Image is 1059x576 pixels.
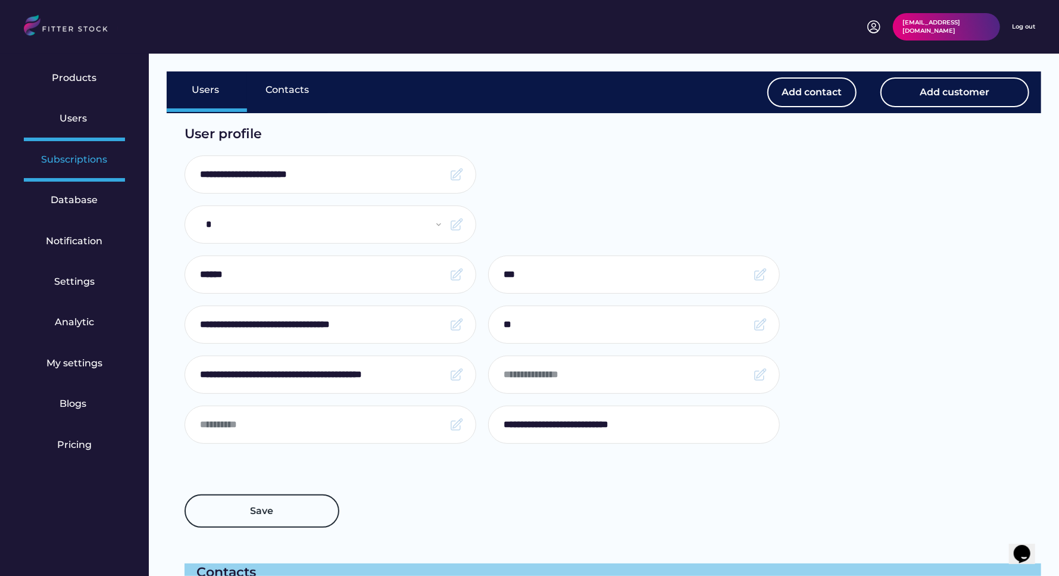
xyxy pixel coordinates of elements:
img: Frame.svg [449,368,464,382]
div: Users [192,83,222,96]
img: LOGO.svg [24,15,118,39]
img: Frame.svg [449,317,464,332]
img: Frame.svg [753,317,767,332]
div: Notification [46,235,103,248]
div: Contacts [265,83,309,96]
div: Database [51,194,98,207]
div: Products [52,71,97,85]
button: Add customer [880,77,1029,107]
div: Subscriptions [42,153,108,166]
div: [EMAIL_ADDRESS][DOMAIN_NAME] [902,18,991,35]
div: Analytic [55,316,94,329]
div: Settings [54,275,95,288]
button: Save [185,494,339,528]
img: Frame.svg [753,267,767,282]
img: Frame.svg [753,368,767,382]
div: Log out [1012,23,1035,31]
img: Frame.svg [449,267,464,282]
button: Add contact [767,77,857,107]
img: Frame.svg [449,418,464,432]
img: profile-circle.svg [867,20,881,34]
div: Pricing [57,438,92,452]
img: Frame.svg [449,167,464,182]
div: User profile [185,125,922,144]
div: Users [60,112,89,125]
div: Blogs [60,397,89,410]
div: My settings [46,357,102,370]
img: Frame.svg [449,217,464,232]
iframe: chat widget [1009,528,1047,564]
